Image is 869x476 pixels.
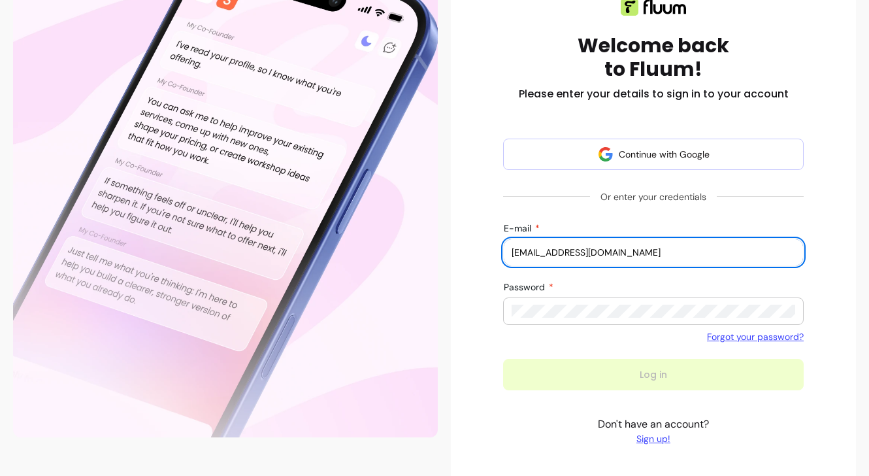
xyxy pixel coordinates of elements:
span: Or enter your credentials [590,185,717,209]
span: E-mail [504,222,534,234]
span: Password [504,281,548,293]
img: avatar [598,146,614,162]
input: E-mail [512,246,795,259]
a: Sign up! [598,432,709,445]
p: Don't have an account? [598,416,709,445]
button: Continue with Google [503,139,804,170]
h1: Welcome back to Fluum! [578,34,729,81]
h2: Please enter your details to sign in to your account [519,86,789,102]
input: Password [512,305,795,318]
a: Forgot your password? [707,330,804,343]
